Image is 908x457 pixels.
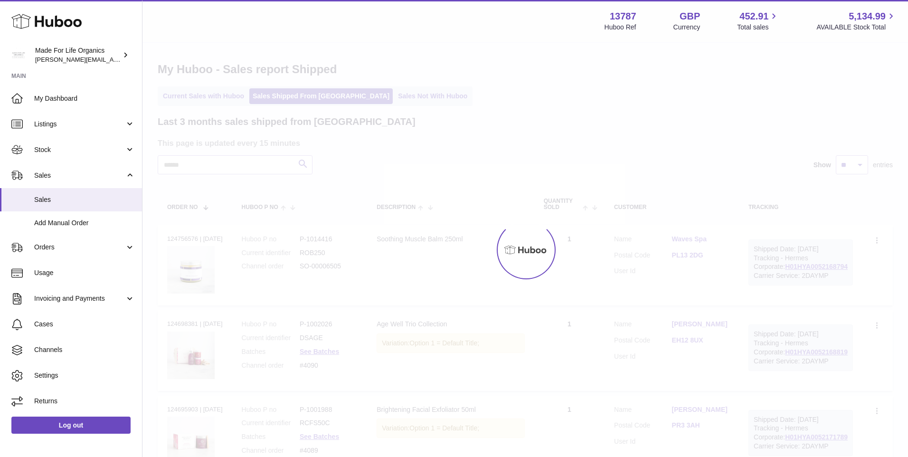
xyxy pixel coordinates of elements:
[34,171,125,180] span: Sales
[737,23,779,32] span: Total sales
[35,56,241,63] span: [PERSON_NAME][EMAIL_ADDRESS][PERSON_NAME][DOMAIN_NAME]
[816,10,897,32] a: 5,134.99 AVAILABLE Stock Total
[34,371,135,380] span: Settings
[739,10,768,23] span: 452.91
[849,10,886,23] span: 5,134.99
[35,46,121,64] div: Made For Life Organics
[34,294,125,303] span: Invoicing and Payments
[34,219,135,228] span: Add Manual Order
[673,23,700,32] div: Currency
[605,23,636,32] div: Huboo Ref
[34,397,135,406] span: Returns
[34,268,135,277] span: Usage
[680,10,700,23] strong: GBP
[34,145,125,154] span: Stock
[11,48,26,62] img: geoff.winwood@madeforlifeorganics.com
[34,345,135,354] span: Channels
[11,417,131,434] a: Log out
[737,10,779,32] a: 452.91 Total sales
[610,10,636,23] strong: 13787
[34,94,135,103] span: My Dashboard
[34,320,135,329] span: Cases
[34,195,135,204] span: Sales
[816,23,897,32] span: AVAILABLE Stock Total
[34,243,125,252] span: Orders
[34,120,125,129] span: Listings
